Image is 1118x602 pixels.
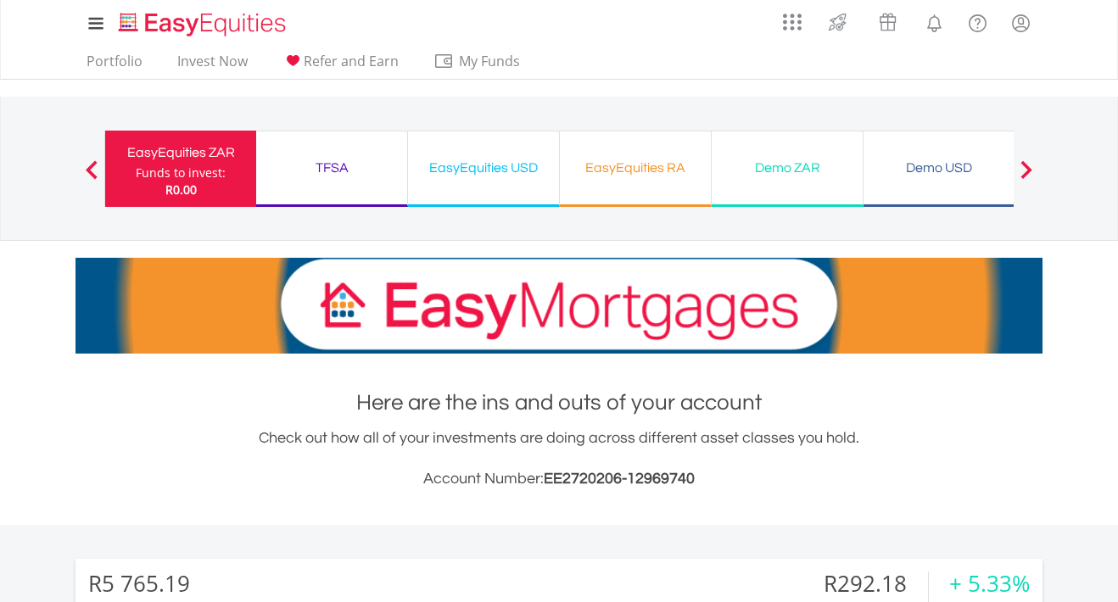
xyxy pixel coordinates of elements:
h3: Account Number: [75,467,1043,491]
a: Refer and Earn [276,53,405,79]
div: R5 765.19 [88,571,190,596]
button: Previous [75,169,109,186]
button: Next [1009,169,1043,186]
div: EasyEquities USD [418,156,549,180]
a: Invest Now [170,53,254,79]
div: R292.18 [802,571,928,596]
img: thrive-v2.svg [824,8,852,36]
span: Refer and Earn [304,52,399,70]
a: Notifications [913,4,956,38]
a: My Profile [999,4,1043,42]
img: EasyMortage Promotion Banner [75,258,1043,354]
a: Portfolio [80,53,149,79]
span: EE2720206-12969740 [544,471,695,487]
img: EasyEquities_Logo.png [115,10,293,38]
img: grid-menu-icon.svg [783,13,802,31]
a: FAQ's and Support [956,4,999,38]
a: Vouchers [863,4,913,36]
div: Demo ZAR [722,156,852,180]
span: R0.00 [165,181,197,198]
div: Demo USD [874,156,1004,180]
div: TFSA [266,156,397,180]
div: EasyEquities RA [570,156,701,180]
h1: Here are the ins and outs of your account [75,387,1043,418]
div: + 5.33% [949,571,1030,596]
div: EasyEquities ZAR [115,141,246,164]
a: AppsGrid [772,4,813,31]
div: Check out how all of your investments are doing across different asset classes you hold. [75,426,1043,491]
img: vouchers-v2.svg [874,8,902,36]
div: Funds to invest: [136,164,226,181]
a: Home page [112,4,293,38]
span: My Funds [433,50,545,72]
